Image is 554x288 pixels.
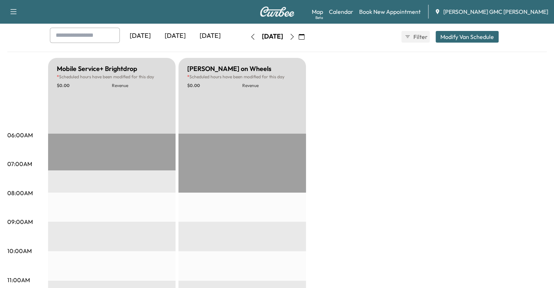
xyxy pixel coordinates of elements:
p: 09:00AM [7,217,33,226]
button: Filter [401,31,430,43]
a: Calendar [329,7,353,16]
a: MapBeta [312,7,323,16]
span: [PERSON_NAME] GMC [PERSON_NAME] [443,7,548,16]
div: [DATE] [158,28,193,44]
p: 11:00AM [7,276,30,284]
div: [DATE] [262,32,283,41]
p: 07:00AM [7,159,32,168]
p: 06:00AM [7,131,33,139]
p: Scheduled hours have been modified for this day [187,74,297,80]
h5: [PERSON_NAME] on Wheels [187,64,271,74]
p: $ 0.00 [57,83,112,88]
p: Revenue [242,83,297,88]
p: Revenue [112,83,167,88]
button: Modify Van Schedule [436,31,499,43]
span: Filter [413,32,427,41]
div: [DATE] [123,28,158,44]
div: Beta [315,15,323,20]
a: Book New Appointment [359,7,421,16]
div: [DATE] [193,28,228,44]
h5: Mobile Service+ Brightdrop [57,64,137,74]
p: Scheduled hours have been modified for this day [57,74,167,80]
img: Curbee Logo [260,7,295,17]
p: $ 0.00 [187,83,242,88]
p: 08:00AM [7,189,33,197]
p: 10:00AM [7,246,32,255]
